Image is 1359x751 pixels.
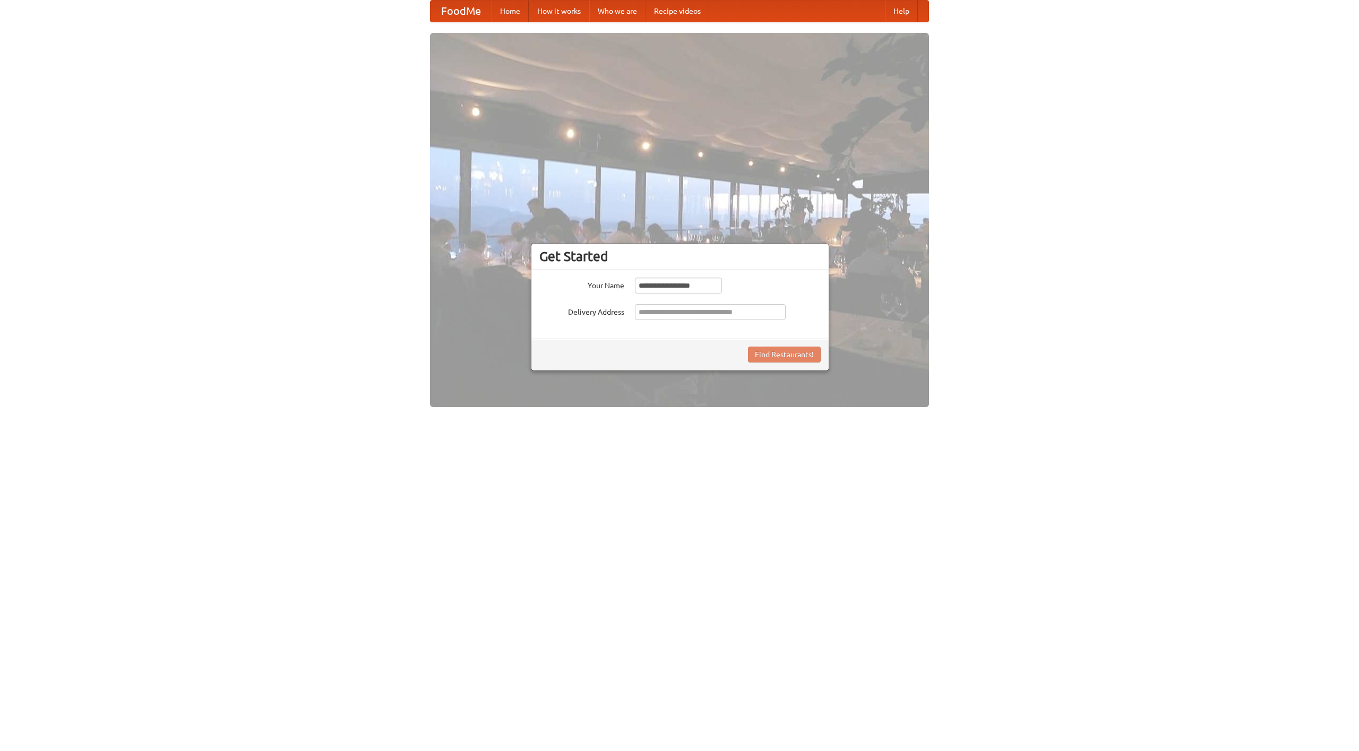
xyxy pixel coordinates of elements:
a: Recipe videos [646,1,709,22]
a: Help [885,1,918,22]
a: How it works [529,1,589,22]
h3: Get Started [539,248,821,264]
label: Your Name [539,278,624,291]
a: FoodMe [431,1,492,22]
button: Find Restaurants! [748,347,821,362]
a: Home [492,1,529,22]
label: Delivery Address [539,304,624,317]
a: Who we are [589,1,646,22]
